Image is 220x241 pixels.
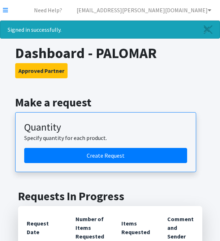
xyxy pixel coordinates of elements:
[24,148,187,163] a: Create a request by quantity
[15,44,205,62] h1: Dashboard - PALOMAR
[15,63,68,78] button: Approved Partner
[24,133,187,142] p: Specify quantity for each product.
[18,189,202,203] h2: Requests In Progress
[71,3,217,17] a: [EMAIL_ADDRESS][PERSON_NAME][DOMAIN_NAME]
[28,3,68,17] a: Need Help?
[197,21,220,38] a: Close
[15,96,205,109] h2: Make a request
[24,121,187,133] h3: Quantity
